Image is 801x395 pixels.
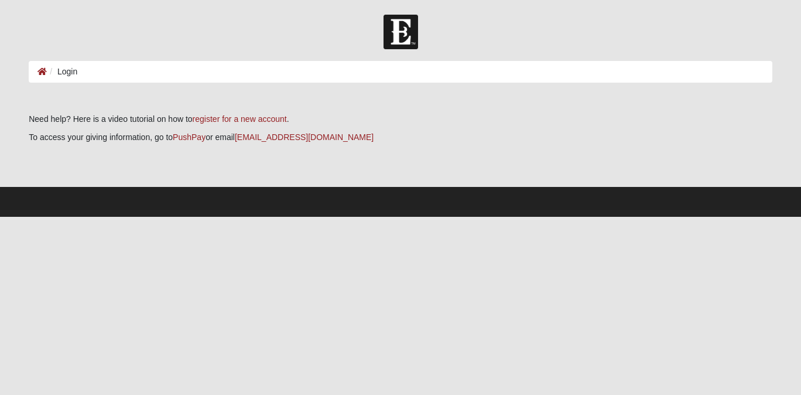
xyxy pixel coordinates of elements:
[173,132,206,142] a: PushPay
[384,15,418,49] img: Church of Eleven22 Logo
[29,131,772,144] p: To access your giving information, go to or email
[193,114,287,124] a: register for a new account
[29,113,772,125] p: Need help? Here is a video tutorial on how to .
[47,66,77,78] li: Login
[235,132,374,142] a: [EMAIL_ADDRESS][DOMAIN_NAME]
